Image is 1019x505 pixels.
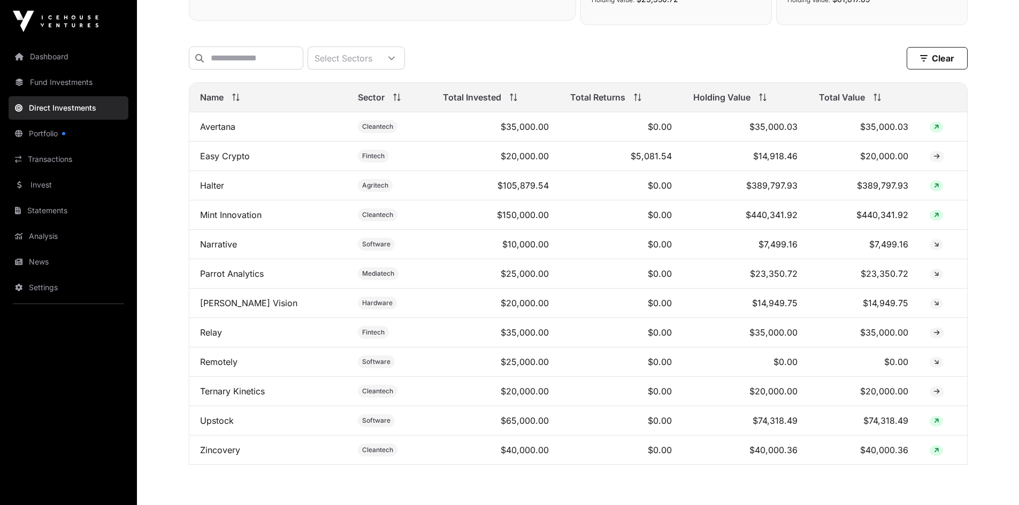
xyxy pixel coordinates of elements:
[560,171,683,200] td: $0.00
[358,91,385,104] span: Sector
[808,142,919,171] td: $20,000.00
[432,112,560,142] td: $35,000.00
[808,200,919,230] td: $440,341.92
[362,299,393,307] span: Hardware
[808,289,919,318] td: $14,949.75
[362,358,390,366] span: Software
[683,318,808,347] td: $35,000.00
[808,171,919,200] td: $389,797.93
[560,377,683,406] td: $0.00
[9,224,128,248] a: Analysis
[693,91,750,104] span: Holding Value
[432,230,560,259] td: $10,000.00
[683,259,808,289] td: $23,350.72
[362,328,385,337] span: Fintech
[683,406,808,436] td: $74,318.49
[560,259,683,289] td: $0.00
[560,318,683,347] td: $0.00
[362,122,393,131] span: Cleantech
[560,436,683,465] td: $0.00
[683,142,808,171] td: $14,918.46
[432,171,560,200] td: $105,879.54
[9,147,128,171] a: Transactions
[9,199,128,222] a: Statements
[200,386,265,397] a: Ternary Kinetics
[9,122,128,145] a: Portfolio
[200,268,264,279] a: Parrot Analytics
[683,171,808,200] td: $389,797.93
[9,96,128,120] a: Direct Investments
[200,356,237,367] a: Remotely
[432,142,560,171] td: $20,000.00
[362,416,390,425] span: Software
[560,200,683,230] td: $0.00
[9,173,128,197] a: Invest
[200,415,234,426] a: Upstock
[200,180,224,191] a: Halter
[907,47,968,69] button: Clear
[432,289,560,318] td: $20,000.00
[362,181,388,190] span: Agritech
[560,289,683,318] td: $0.00
[200,327,222,338] a: Relay
[560,112,683,142] td: $0.00
[560,230,683,259] td: $0.00
[683,377,808,406] td: $20,000.00
[432,200,560,230] td: $150,000.00
[362,240,390,248] span: Software
[362,211,393,219] span: Cleantech
[308,47,379,69] div: Select Sectors
[362,152,385,160] span: Fintech
[560,347,683,377] td: $0.00
[808,436,919,465] td: $40,000.36
[200,151,250,161] a: Easy Crypto
[432,377,560,406] td: $20,000.00
[13,11,98,32] img: Icehouse Ventures Logo
[362,446,393,454] span: Cleantech
[570,91,625,104] span: Total Returns
[200,121,235,132] a: Avertana
[432,259,560,289] td: $25,000.00
[819,91,865,104] span: Total Value
[362,387,393,395] span: Cleantech
[9,276,128,299] a: Settings
[808,259,919,289] td: $23,350.72
[362,269,394,278] span: Mediatech
[560,142,683,171] td: $5,081.54
[808,112,919,142] td: $35,000.03
[560,406,683,436] td: $0.00
[683,436,808,465] td: $40,000.36
[9,250,128,274] a: News
[683,112,808,142] td: $35,000.03
[200,209,262,220] a: Mint Innovation
[200,91,224,104] span: Name
[808,377,919,406] td: $20,000.00
[432,406,560,436] td: $65,000.00
[200,298,297,308] a: [PERSON_NAME] Vision
[9,71,128,94] a: Fund Investments
[200,445,240,455] a: Zincovery
[683,200,808,230] td: $440,341.92
[432,318,560,347] td: $35,000.00
[9,45,128,68] a: Dashboard
[683,347,808,377] td: $0.00
[808,406,919,436] td: $74,318.49
[808,347,919,377] td: $0.00
[432,436,560,465] td: $40,000.00
[808,318,919,347] td: $35,000.00
[443,91,501,104] span: Total Invested
[683,289,808,318] td: $14,949.75
[683,230,808,259] td: $7,499.16
[200,239,237,250] a: Narrative
[808,230,919,259] td: $7,499.16
[966,454,1019,505] iframe: Chat Widget
[432,347,560,377] td: $25,000.00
